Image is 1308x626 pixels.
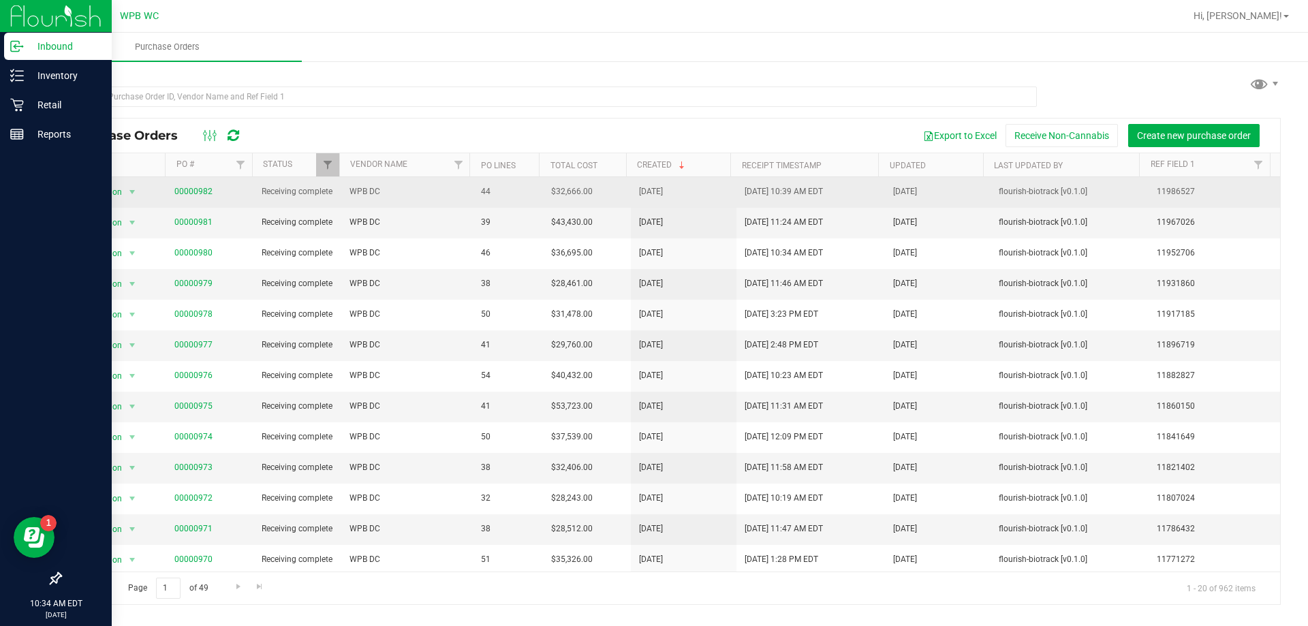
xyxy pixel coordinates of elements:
span: $29,760.00 [551,339,593,351]
a: 00000978 [174,309,213,319]
p: 10:34 AM EDT [6,597,106,610]
button: Create new purchase order [1128,124,1260,147]
span: [DATE] [639,308,663,321]
span: select [123,336,140,355]
a: 00000982 [174,187,213,196]
span: 11860150 [1157,400,1272,413]
span: 50 [481,308,535,321]
span: Receiving complete [262,216,333,229]
span: [DATE] 10:23 AM EDT [745,369,823,382]
span: select [123,244,140,263]
span: [DATE] 12:09 PM EDT [745,431,823,443]
span: WPB DC [349,277,465,290]
a: Go to the last page [250,578,270,596]
span: flourish-biotrack [v0.1.0] [999,461,1140,474]
span: [DATE] [893,216,917,229]
span: flourish-biotrack [v0.1.0] [999,492,1140,505]
span: $37,539.00 [551,431,593,443]
span: $40,432.00 [551,369,593,382]
span: WPB DC [349,431,465,443]
span: [DATE] 2:48 PM EDT [745,339,818,351]
span: 11952706 [1157,247,1272,260]
span: 41 [481,400,535,413]
a: PO Lines [481,161,516,170]
a: 00000971 [174,524,213,533]
span: [DATE] 10:34 AM EDT [745,247,823,260]
a: Ref Field 1 [1151,159,1195,169]
a: Created [637,160,687,170]
p: [DATE] [6,610,106,620]
span: Create new purchase order [1137,130,1251,141]
span: flourish-biotrack [v0.1.0] [999,247,1140,260]
span: [DATE] [893,431,917,443]
a: Vendor Name [350,159,407,169]
iframe: Resource center [14,517,54,558]
span: $28,512.00 [551,522,593,535]
span: 11807024 [1157,492,1272,505]
span: select [123,183,140,202]
span: select [123,458,140,478]
span: Receiving complete [262,400,333,413]
a: Go to the next page [228,578,248,596]
span: [DATE] [639,461,663,474]
span: WPB DC [349,339,465,351]
inline-svg: Inbound [10,40,24,53]
span: WPB DC [349,308,465,321]
span: Receiving complete [262,277,333,290]
span: WPB DC [349,553,465,566]
a: Last Updated By [994,161,1063,170]
span: Receiving complete [262,339,333,351]
span: select [123,275,140,294]
span: [DATE] [893,553,917,566]
p: Inbound [24,38,106,54]
span: Hi, [PERSON_NAME]! [1194,10,1282,21]
a: Total Cost [550,161,597,170]
p: Inventory [24,67,106,84]
a: 00000977 [174,340,213,349]
span: [DATE] [893,339,917,351]
span: flourish-biotrack [v0.1.0] [999,431,1140,443]
span: flourish-biotrack [v0.1.0] [999,522,1140,535]
input: Search Purchase Order ID, Vendor Name and Ref Field 1 [60,87,1037,107]
span: [DATE] [893,461,917,474]
a: 00000970 [174,554,213,564]
a: Filter [1247,153,1270,176]
span: WPB DC [349,522,465,535]
span: [DATE] [639,492,663,505]
span: [DATE] [639,553,663,566]
span: [DATE] [893,277,917,290]
span: WPB DC [349,400,465,413]
span: 11917185 [1157,308,1272,321]
span: [DATE] 10:19 AM EDT [745,492,823,505]
span: Receiving complete [262,522,333,535]
a: PO # [176,159,194,169]
span: select [123,305,140,324]
span: 51 [481,553,535,566]
a: Receipt Timestamp [742,161,822,170]
a: 00000980 [174,248,213,257]
span: flourish-biotrack [v0.1.0] [999,339,1140,351]
span: 11931860 [1157,277,1272,290]
span: select [123,550,140,569]
span: 50 [481,431,535,443]
span: WPB DC [349,216,465,229]
span: $43,430.00 [551,216,593,229]
span: WPB DC [349,461,465,474]
span: flourish-biotrack [v0.1.0] [999,553,1140,566]
span: [DATE] [893,522,917,535]
span: [DATE] [639,185,663,198]
iframe: Resource center unread badge [40,515,57,531]
span: 38 [481,277,535,290]
span: WPB DC [349,369,465,382]
span: [DATE] 11:58 AM EDT [745,461,823,474]
span: select [123,366,140,386]
span: flourish-biotrack [v0.1.0] [999,369,1140,382]
span: 54 [481,369,535,382]
span: Receiving complete [262,185,333,198]
span: select [123,520,140,539]
span: [DATE] [639,522,663,535]
span: [DATE] [639,247,663,260]
button: Receive Non-Cannabis [1006,124,1118,147]
span: 11771272 [1157,553,1272,566]
inline-svg: Inventory [10,69,24,82]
